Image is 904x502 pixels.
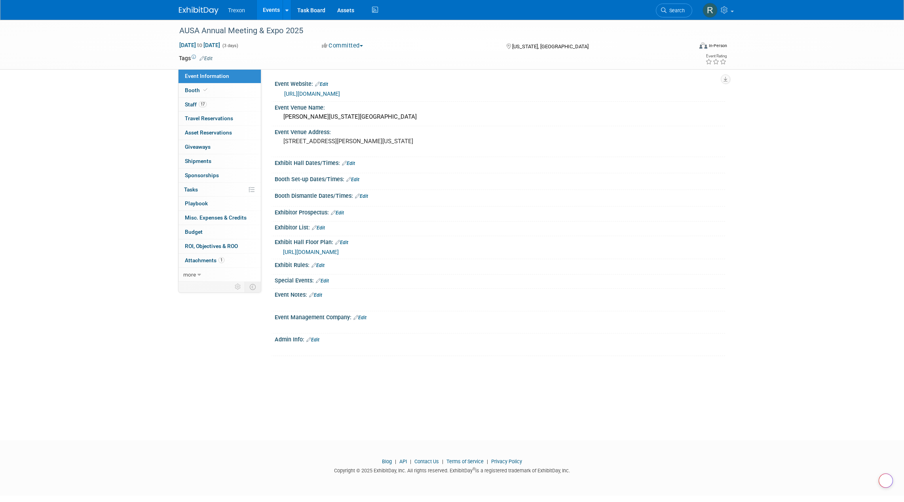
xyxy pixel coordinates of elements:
a: Edit [335,240,348,245]
a: Attachments1 [179,254,261,267]
a: Edit [311,263,325,268]
a: Edit [342,161,355,166]
span: Giveaways [185,144,211,150]
div: Exhibit Hall Dates/Times: [275,157,725,167]
img: ExhibitDay [179,7,218,15]
a: Staff17 [179,98,261,112]
span: Attachments [185,257,224,263]
span: Budget [185,229,203,235]
a: API [399,458,407,464]
div: Event Format [646,41,727,53]
div: Exhibit Rules: [275,259,725,269]
img: Format-Inperson.png [699,42,707,49]
span: 17 [199,101,207,107]
a: [URL][DOMAIN_NAME] [284,91,340,97]
span: Event Information [185,73,229,79]
button: Committed [319,42,366,50]
div: Booth Set-up Dates/Times: [275,173,725,184]
span: Playbook [185,200,208,206]
a: Edit [355,193,368,199]
div: Exhibitor Prospectus: [275,206,725,217]
div: Event Venue Name: [275,102,725,112]
div: AUSA Annual Meeting & Expo 2025 [177,24,680,38]
div: Event Notes: [275,289,725,299]
a: ROI, Objectives & ROO [179,239,261,253]
a: Shipments [179,154,261,168]
td: Tags [179,54,213,62]
a: Giveaways [179,140,261,154]
a: Privacy Policy [491,458,522,464]
div: Event Management Company: [275,311,725,322]
a: [URL][DOMAIN_NAME] [283,249,339,255]
span: [DATE] [DATE] [179,42,220,49]
span: | [440,458,445,464]
td: Toggle Event Tabs [245,282,261,292]
a: Misc. Expenses & Credits [179,211,261,225]
a: Edit [331,210,344,216]
span: Staff [185,101,207,108]
span: | [393,458,398,464]
a: Edit [346,177,359,182]
div: Admin Info: [275,333,725,344]
span: Booth [185,87,209,93]
span: to [196,42,203,48]
span: Tasks [184,186,198,193]
a: Edit [199,56,213,61]
span: Misc. Expenses & Credits [185,214,247,221]
div: Event Venue Address: [275,126,725,136]
a: Edit [309,292,322,298]
span: [US_STATE], [GEOGRAPHIC_DATA] [512,44,589,49]
a: Edit [306,337,319,343]
sup: ® [473,467,475,471]
a: Contact Us [414,458,439,464]
pre: [STREET_ADDRESS][PERSON_NAME][US_STATE] [283,138,454,145]
img: Ryan Flores [703,3,718,18]
span: | [408,458,413,464]
a: Playbook [179,197,261,210]
span: (3 days) [222,43,238,48]
span: Shipments [185,158,211,164]
a: Blog [382,458,392,464]
a: Edit [312,225,325,231]
span: Trexon [228,7,245,13]
td: Personalize Event Tab Strip [231,282,245,292]
a: Travel Reservations [179,112,261,125]
span: Search [667,8,685,13]
a: Booth [179,83,261,97]
div: Special Events: [275,275,725,285]
span: Sponsorships [185,172,219,178]
a: Edit [353,315,367,320]
span: more [183,271,196,278]
div: Booth Dismantle Dates/Times: [275,190,725,200]
a: Edit [315,81,328,87]
a: Edit [316,278,329,284]
span: Travel Reservations [185,115,233,121]
div: In-Person [708,43,727,49]
a: more [179,268,261,282]
div: Event Website: [275,78,725,88]
a: Budget [179,225,261,239]
a: Terms of Service [446,458,484,464]
span: Asset Reservations [185,129,232,136]
span: | [485,458,490,464]
div: Exhibitor List: [275,222,725,232]
a: Event Information [179,69,261,83]
span: 1 [218,257,224,263]
i: Booth reservation complete [203,88,207,92]
a: Sponsorships [179,169,261,182]
div: [PERSON_NAME][US_STATE][GEOGRAPHIC_DATA] [281,111,719,123]
div: Event Rating [705,54,727,58]
div: Exhibit Hall Floor Plan: [275,236,725,246]
a: Tasks [179,183,261,197]
a: Search [656,4,692,17]
a: Asset Reservations [179,126,261,140]
span: ROI, Objectives & ROO [185,243,238,249]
